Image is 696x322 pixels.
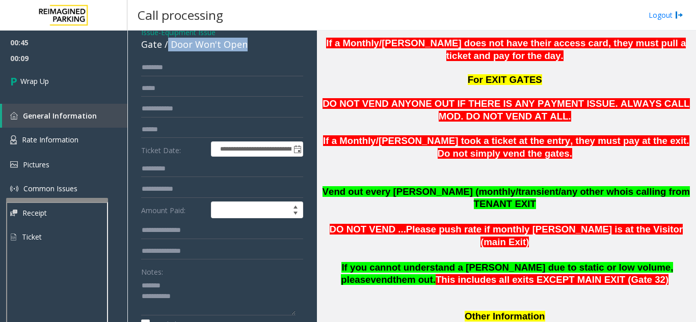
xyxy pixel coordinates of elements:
[288,202,303,210] span: Increase value
[2,104,127,128] a: General Information
[341,262,673,285] span: If you cannot understand a [PERSON_NAME] due to static or low volume, please
[141,38,303,51] div: Gate / Door Won't Open
[465,311,545,321] span: Other Information
[326,38,686,61] span: If a Monthly/[PERSON_NAME] does not have their access card, they must pull a ticket and pay for t...
[158,27,216,37] span: -
[23,160,49,169] span: Pictures
[468,74,542,85] span: For EXIT GATES
[141,27,158,38] span: Issue
[132,3,228,27] h3: Call processing
[484,237,529,247] span: main Exit)
[23,184,77,193] span: Common Issues
[288,210,303,218] span: Decrease value
[370,274,393,285] span: vend
[22,135,78,144] span: Rate Information
[436,274,668,285] span: This includes all exits EXCEPT MAIN EXIT (Gate 32)
[141,263,163,277] label: Notes:
[649,10,683,20] a: Logout
[10,112,18,120] img: 'icon'
[10,185,18,193] img: 'icon'
[20,76,49,86] span: Wrap Up
[139,201,208,219] label: Amount Paid:
[323,135,689,159] span: If a Monthly/[PERSON_NAME] took a ticket at the entry, they must pay at the exit. Do not simply v...
[139,141,208,157] label: Ticket Date:
[393,274,436,285] span: them out.
[161,27,216,38] span: Equipment Issue
[323,186,626,197] span: Vend out every [PERSON_NAME] (monthly/transient/any other who
[675,10,683,20] img: logout
[10,161,18,168] img: 'icon'
[10,135,17,144] img: 'icon'
[291,142,303,156] span: Toggle popup
[23,111,97,121] span: General Information
[323,98,689,121] span: DO NOT VEND ANYONE OUT IF THERE IS ANY PAYMENT ISSUE. ALWAYS CALL MOD. DO NOT VEND AT ALL.
[330,224,683,247] span: DO NOT VEND ...Please push rate if monthly [PERSON_NAME] is at the Visitor (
